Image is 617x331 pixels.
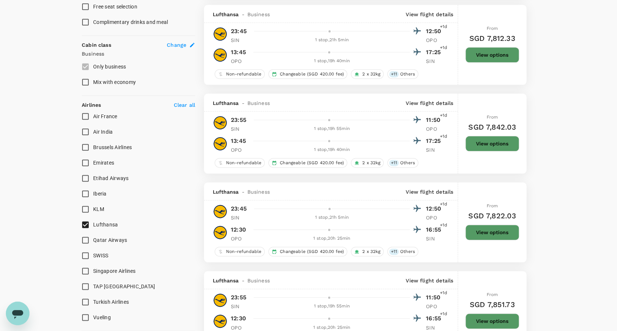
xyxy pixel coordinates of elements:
span: Complimentary drinks and meal [93,19,168,25]
p: 13:45 [231,48,246,57]
span: Iberia [93,191,107,197]
div: Changeable (SGD 420.00 fee) [268,247,347,256]
p: SIN [231,36,249,44]
span: 2 x 32kg [359,249,383,255]
strong: Cabin class [82,42,111,48]
span: KLM [93,206,104,212]
span: +1d [440,222,447,229]
span: + 11 [389,71,398,77]
span: + 11 [389,249,398,255]
img: LH [213,204,228,219]
img: LH [213,225,228,240]
span: Air France [93,113,117,119]
span: From [487,203,498,208]
button: View options [465,313,519,329]
button: View options [465,47,519,63]
span: From [487,292,498,297]
span: From [487,115,498,120]
span: +1d [440,133,447,140]
span: Only business [93,64,126,70]
p: 12:50 [426,27,444,36]
div: 1 stop , 21h 5min [254,214,410,221]
div: 1 stop , 19h 55min [254,125,410,133]
div: 1 stop , 19h 40min [254,57,410,65]
span: Non-refundable [223,71,264,77]
div: 1 stop , 20h 25min [254,324,410,331]
span: +1d [440,112,447,119]
span: Changeable (SGD 420.00 fee) [277,71,347,77]
p: 17:25 [426,137,444,145]
img: LH [213,47,228,62]
p: SIN [426,324,444,331]
span: +1d [440,310,447,318]
span: Emirates [93,160,114,166]
span: Qatar Airways [93,237,127,243]
span: Business [247,99,270,107]
span: Non-refundable [223,160,264,166]
span: 2 x 32kg [359,71,383,77]
p: SIN [426,235,444,242]
p: Clear all [174,101,195,109]
p: 17:25 [426,48,444,57]
p: 11:50 [426,293,444,302]
p: SIN [231,125,249,133]
p: 12:30 [231,225,246,234]
span: +1d [440,44,447,52]
strong: Airlines [82,102,101,108]
div: Changeable (SGD 420.00 fee) [268,158,347,168]
p: View flight details [406,11,453,18]
p: 11:50 [426,116,444,124]
span: Business [247,11,270,18]
div: +11Others [387,247,418,256]
span: +1d [440,201,447,208]
span: Free seat selection [93,4,137,10]
span: Changeable (SGD 420.00 fee) [277,249,347,255]
div: Non-refundable [215,158,265,168]
p: 23:55 [231,116,246,124]
span: Lufthansa [213,11,239,18]
p: OPO [426,214,444,221]
span: Others [397,249,418,255]
span: - [239,188,247,196]
span: Lufthansa [213,188,239,196]
p: Business [82,50,195,57]
div: +11Others [387,158,418,168]
span: Air India [93,129,113,135]
span: Others [397,160,418,166]
p: 12:30 [231,314,246,323]
img: LH [213,27,228,41]
p: SIN [231,214,249,221]
div: 2 x 32kg [351,158,384,168]
div: 2 x 32kg [351,69,384,79]
div: 1 stop , 20h 25min [254,235,410,242]
img: LH [213,314,228,328]
div: Non-refundable [215,69,265,79]
span: 2 x 32kg [359,160,383,166]
span: Business [247,188,270,196]
p: 23:55 [231,293,246,302]
img: LH [213,293,228,307]
span: Vueling [93,314,111,320]
h6: SGD 7,812.33 [469,32,515,44]
p: View flight details [406,99,453,107]
span: Turkish Airlines [93,299,129,305]
p: SIN [426,57,444,65]
p: OPO [426,125,444,133]
iframe: Button to launch messaging window [6,302,29,325]
span: TAP [GEOGRAPHIC_DATA] [93,284,155,289]
p: 23:45 [231,204,247,213]
p: OPO [231,146,249,154]
span: Brussels Airlines [93,144,132,150]
button: View options [465,225,519,240]
span: From [487,26,498,31]
p: OPO [231,324,249,331]
span: Business [247,277,270,284]
div: +11Others [387,69,418,79]
span: Change [167,41,186,49]
span: Non-refundable [223,249,264,255]
img: LH [213,136,228,151]
p: 12:50 [426,204,444,213]
span: Lufthansa [213,277,239,284]
h6: SGD 7,851.73 [470,299,515,310]
p: OPO [426,36,444,44]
